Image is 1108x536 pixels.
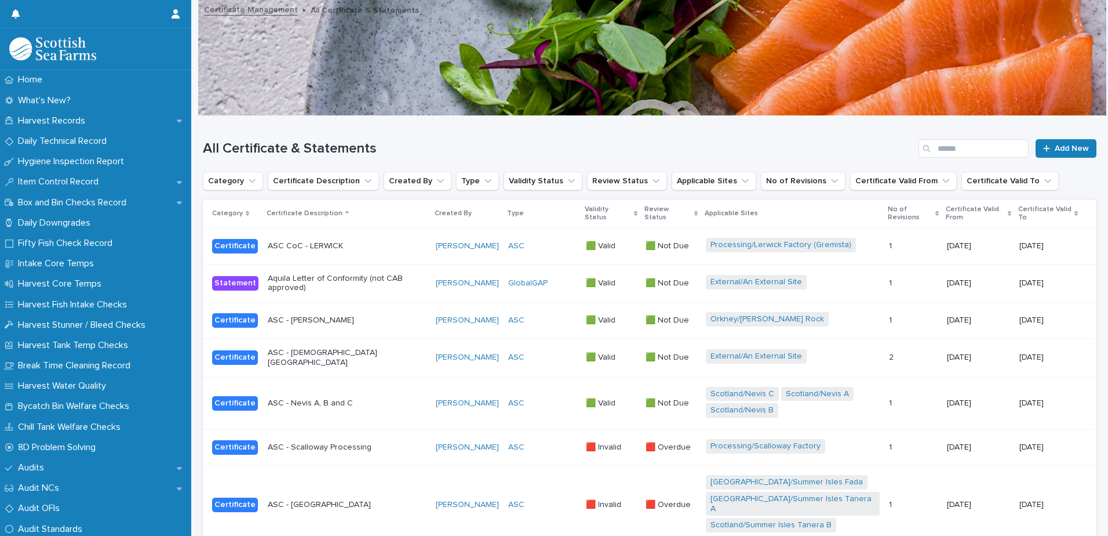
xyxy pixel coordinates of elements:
p: [DATE] [1019,443,1078,452]
a: ASC [508,443,524,452]
p: 1 [889,276,894,288]
input: Search [919,139,1029,158]
button: Created By [384,172,451,190]
p: No of Revisions [888,203,932,224]
p: 🟥 Overdue [646,498,693,510]
div: Certificate [212,350,258,365]
a: Add New [1036,139,1096,158]
p: [DATE] [947,500,1010,510]
a: ASC [508,500,524,510]
p: [DATE] [1019,353,1078,363]
p: Item Control Record [13,176,108,187]
p: Certificate Valid From [946,203,1004,224]
p: [DATE] [947,278,1010,288]
div: Certificate [212,498,258,512]
a: ASC [508,399,524,408]
p: [DATE] [947,316,1010,325]
p: 1 [889,498,894,510]
tr: CertificateASC - [PERSON_NAME][PERSON_NAME] ASC 🟩 Valid🟩 Valid 🟩 Not Due🟩 Not Due Orkney/[PERSON_... [203,303,1096,339]
tr: CertificateASC CoC - LERWICK[PERSON_NAME] ASC 🟩 Valid🟩 Valid 🟩 Not Due🟩 Not Due Processing/Lerwic... [203,228,1096,264]
p: 🟩 Valid [586,396,618,408]
div: Statement [212,276,258,291]
p: 🟩 Not Due [646,396,691,408]
a: ASC [508,241,524,251]
button: Certificate Description [268,172,379,190]
p: Harvest Fish Intake Checks [13,299,136,310]
p: [DATE] [1019,316,1078,325]
a: Certificate Management [204,2,298,16]
p: Category [212,207,243,220]
p: What's New? [13,95,80,106]
p: Harvest Water Quality [13,381,115,392]
a: [PERSON_NAME] [436,500,499,510]
div: Certificate [212,313,258,328]
a: Processing/Lerwick Factory (Gremista) [710,240,851,250]
p: Intake Core Temps [13,258,103,269]
p: Aquila Letter of Conformity (not CAB approved) [268,274,427,294]
a: GlobalGAP [508,278,548,288]
p: ASC - [PERSON_NAME] [268,316,427,325]
span: Add New [1055,144,1089,153]
button: Type [456,172,499,190]
a: Processing/Scalloway Factory [710,441,821,451]
a: Orkney/[PERSON_NAME] Rock [710,314,824,324]
a: Scotland/Nevis C [710,389,774,399]
p: 🟩 Not Due [646,276,691,288]
p: 1 [889,239,894,251]
a: [GEOGRAPHIC_DATA]/Summer Isles Fada [710,477,863,487]
p: Harvest Tank Temp Checks [13,340,137,351]
a: [PERSON_NAME] [436,443,499,452]
p: ASC - Nevis A, B and C [268,399,427,408]
p: Daily Technical Record [13,136,116,147]
a: Scotland/Summer Isles Tanera B [710,520,832,530]
p: Chill Tank Welfare Checks [13,422,130,433]
p: Audit NCs [13,483,68,494]
p: 🟥 Invalid [586,498,624,510]
button: Validity Status [504,172,582,190]
p: 🟩 Not Due [646,313,691,325]
a: Scotland/Nevis A [786,389,849,399]
p: All Certificate & Statements [311,3,419,16]
p: Validity Status [585,203,631,224]
p: 🟩 Not Due [646,239,691,251]
a: ASC [508,353,524,363]
tr: CertificateASC - [DEMOGRAPHIC_DATA] [GEOGRAPHIC_DATA][PERSON_NAME] ASC 🟩 Valid🟩 Valid 🟩 Not Due🟩 ... [203,338,1096,377]
p: [DATE] [1019,241,1078,251]
p: [DATE] [947,443,1010,452]
p: [DATE] [1019,278,1078,288]
button: Review Status [587,172,667,190]
button: No of Revisions [761,172,845,190]
p: Certificate Description [267,207,342,220]
div: Certificate [212,396,258,411]
tr: StatementAquila Letter of Conformity (not CAB approved)[PERSON_NAME] GlobalGAP 🟩 Valid🟩 Valid 🟩 N... [203,264,1096,303]
p: [DATE] [947,399,1010,408]
p: Break Time Cleaning Record [13,360,140,371]
a: [PERSON_NAME] [436,399,499,408]
div: Certificate [212,440,258,455]
p: Box and Bin Checks Record [13,197,136,208]
p: 🟥 Overdue [646,440,693,452]
button: Category [203,172,263,190]
button: Applicable Sites [672,172,756,190]
p: 2 [889,350,896,363]
a: [GEOGRAPHIC_DATA]/Summer Isles Tanera A [710,494,874,514]
p: [DATE] [1019,500,1078,510]
p: [DATE] [1019,399,1078,408]
p: Daily Downgrades [13,218,100,229]
p: ASC - [DEMOGRAPHIC_DATA] [GEOGRAPHIC_DATA] [268,348,427,368]
p: Fifty Fish Check Record [13,238,122,249]
p: 🟩 Valid [586,239,618,251]
tr: CertificateASC - Nevis A, B and C[PERSON_NAME] ASC 🟩 Valid🟩 Valid 🟩 Not Due🟩 Not Due Scotland/Nev... [203,377,1096,430]
p: 1 [889,440,894,452]
p: Bycatch Bin Welfare Checks [13,401,138,412]
p: 1 [889,313,894,325]
p: ASC CoC - LERWICK [268,241,427,251]
p: Type [507,207,524,220]
p: Certificate Valid To [1018,203,1071,224]
p: 🟩 Not Due [646,350,691,363]
p: ASC - Scalloway Processing [268,443,427,452]
p: ASC - [GEOGRAPHIC_DATA] [268,500,427,510]
p: 🟩 Valid [586,350,618,363]
p: 1 [889,396,894,408]
p: Created By [435,207,472,220]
